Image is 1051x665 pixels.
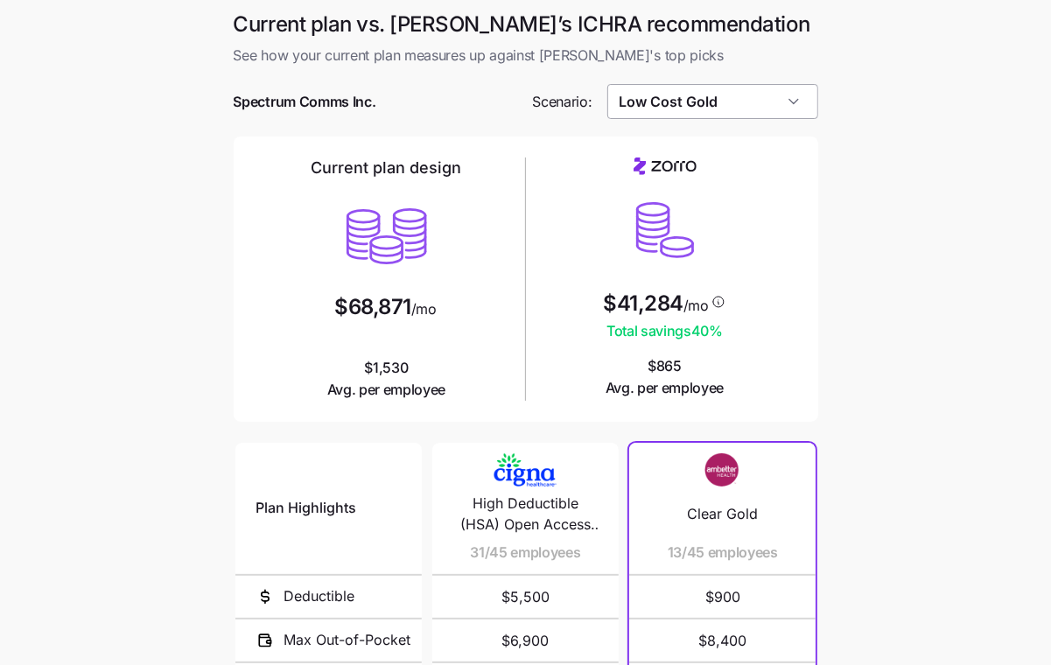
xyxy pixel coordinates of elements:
[688,453,758,486] img: Carrier
[411,302,437,316] span: /mo
[683,298,709,312] span: /mo
[234,45,818,66] span: See how your current plan measures up against [PERSON_NAME]'s top picks
[327,357,446,401] span: $1,530
[650,619,795,661] span: $8,400
[650,576,795,618] span: $900
[284,585,355,607] span: Deductible
[327,379,446,401] span: Avg. per employee
[668,542,778,563] span: 13/45 employees
[453,493,598,536] span: High Deductible (HSA) Open Access Plus 5000
[334,297,411,318] span: $68,871
[453,619,598,661] span: $6,900
[603,293,683,314] span: $41,284
[284,629,411,651] span: Max Out-of-Pocket
[470,542,580,563] span: 31/45 employees
[453,576,598,618] span: $5,500
[606,377,725,399] span: Avg. per employee
[256,497,357,519] span: Plan Highlights
[234,10,818,38] h1: Current plan vs. [PERSON_NAME]’s ICHRA recommendation
[234,91,376,113] span: Spectrum Comms Inc.
[533,91,592,113] span: Scenario:
[490,453,560,486] img: Carrier
[312,157,462,178] h2: Current plan design
[606,355,725,399] span: $865
[687,503,758,525] span: Clear Gold
[603,320,726,342] span: Total savings 40 %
